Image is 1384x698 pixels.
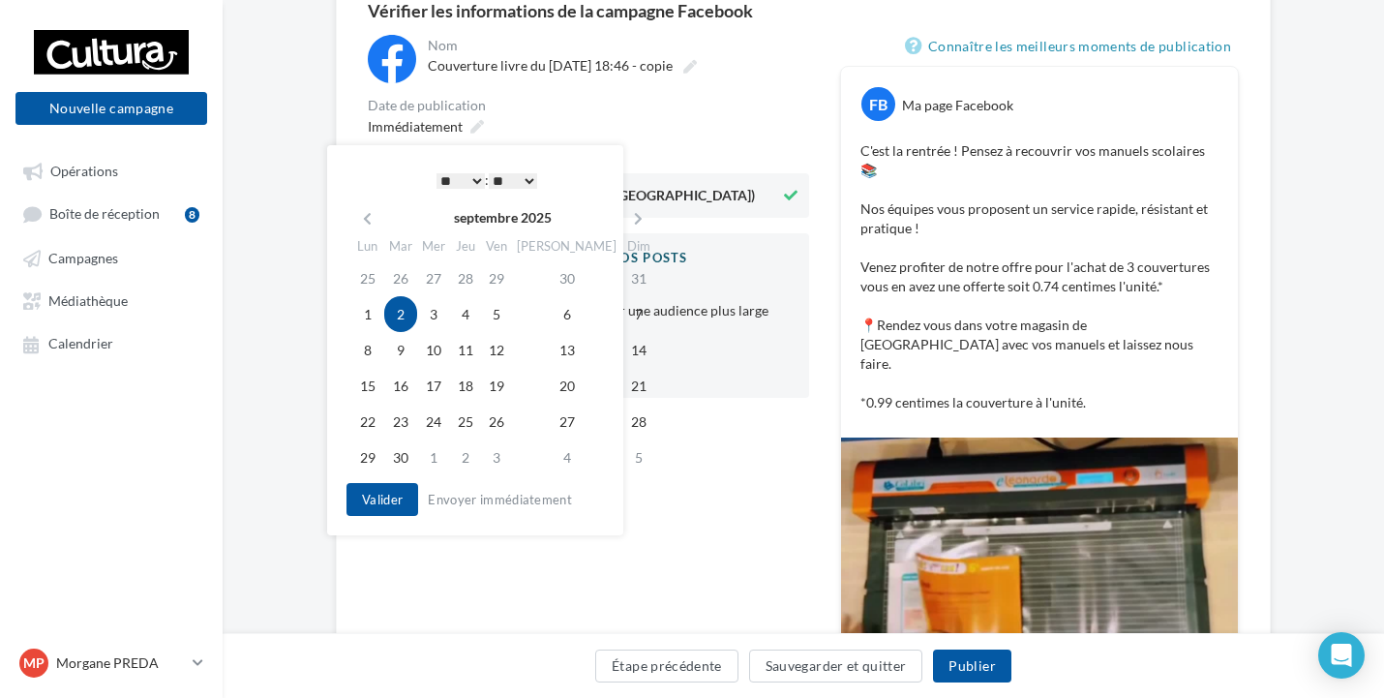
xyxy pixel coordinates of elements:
[481,296,512,332] td: 5
[450,368,481,404] td: 18
[933,650,1010,683] button: Publier
[481,332,512,368] td: 12
[481,260,512,296] td: 29
[512,232,621,260] th: [PERSON_NAME]
[417,260,450,296] td: 27
[350,260,384,296] td: 25
[384,440,417,475] td: 30
[481,440,512,475] td: 3
[368,99,809,112] div: Date de publication
[512,260,621,296] td: 30
[512,404,621,440] td: 27
[902,96,1013,115] div: Ma page Facebook
[12,153,211,188] a: Opérations
[512,296,621,332] td: 6
[417,296,450,332] td: 3
[350,404,384,440] td: 22
[50,163,118,179] span: Opérations
[417,368,450,404] td: 17
[48,336,113,352] span: Calendrier
[621,404,655,440] td: 28
[48,292,128,309] span: Médiathèque
[595,650,738,683] button: Étape précédente
[621,232,655,260] th: Dim
[450,296,481,332] td: 4
[512,368,621,404] td: 20
[512,332,621,368] td: 13
[417,232,450,260] th: Mer
[860,141,1219,412] p: C'est la rentrée ! Pensez à recouvrir vos manuels scolaires 📚 Nos équipes vous proposent un servi...
[12,325,211,360] a: Calendrier
[481,368,512,404] td: 19
[621,332,655,368] td: 14
[12,240,211,275] a: Campagnes
[350,368,384,404] td: 15
[417,440,450,475] td: 1
[12,283,211,318] a: Médiathèque
[905,35,1239,58] a: Connaître les meilleurs moments de publication
[450,440,481,475] td: 2
[450,332,481,368] td: 11
[428,57,673,74] span: Couverture livre du [DATE] 18:46 - copie
[384,232,417,260] th: Mar
[512,440,621,475] td: 4
[346,483,418,516] button: Valider
[12,196,211,231] a: Boîte de réception8
[384,260,417,296] td: 26
[350,296,384,332] td: 1
[749,650,923,683] button: Sauvegarder et quitter
[368,118,463,135] span: Immédiatement
[450,232,481,260] th: Jeu
[384,296,417,332] td: 2
[481,404,512,440] td: 26
[417,332,450,368] td: 10
[420,488,580,511] button: Envoyer immédiatement
[23,653,45,673] span: MP
[48,250,118,266] span: Campagnes
[350,440,384,475] td: 29
[384,404,417,440] td: 23
[384,368,417,404] td: 16
[389,166,585,195] div: :
[621,296,655,332] td: 7
[384,203,621,232] th: septembre 2025
[15,645,207,682] a: MP Morgane PREDA
[621,368,655,404] td: 21
[428,39,805,52] div: Nom
[481,232,512,260] th: Ven
[384,332,417,368] td: 9
[368,2,1239,19] div: Vérifier les informations de la campagne Facebook
[621,440,655,475] td: 5
[185,207,199,223] div: 8
[56,653,185,673] p: Morgane PREDA
[450,260,481,296] td: 28
[450,404,481,440] td: 25
[1318,632,1365,679] div: Open Intercom Messenger
[49,206,160,223] span: Boîte de réception
[621,260,655,296] td: 31
[350,232,384,260] th: Lun
[417,404,450,440] td: 24
[861,87,895,121] div: FB
[15,92,207,125] button: Nouvelle campagne
[350,332,384,368] td: 8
